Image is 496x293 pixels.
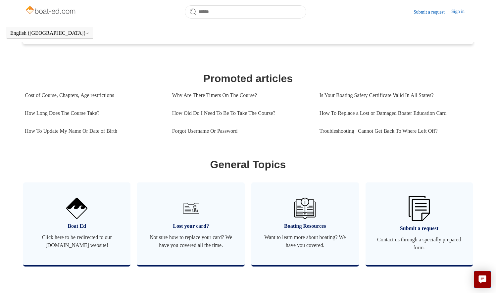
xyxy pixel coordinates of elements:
[366,182,473,265] a: Submit a request Contact us through a specially prepared form.
[375,224,463,232] span: Submit a request
[25,86,162,104] a: Cost of Course, Chapters, Age restrictions
[180,198,202,219] img: 01HZPCYVT14CG9T703FEE4SFXC
[10,30,89,36] button: English ([GEOGRAPHIC_DATA])
[147,222,235,230] span: Lost your card?
[25,122,162,140] a: How To Update My Name Or Date of Birth
[320,104,467,122] a: How To Replace a Lost or Damaged Boater Education Card
[261,233,349,249] span: Want to learn more about boating? We have you covered.
[320,122,467,140] a: Troubleshooting | Cannot Get Back To Where Left Off?
[25,157,471,172] h1: General Topics
[33,222,121,230] span: Boat Ed
[375,236,463,252] span: Contact us through a specially prepared form.
[251,182,359,265] a: Boating Resources Want to learn more about boating? We have you covered.
[25,4,77,17] img: Boat-Ed Help Center home page
[172,86,310,104] a: Why Are There Timers On The Course?
[474,271,491,288] button: Live chat
[172,122,310,140] a: Forgot Username Or Password
[261,222,349,230] span: Boating Resources
[414,9,451,16] a: Submit a request
[294,198,316,219] img: 01HZPCYVZMCNPYXCC0DPA2R54M
[147,233,235,249] span: Not sure how to replace your card? We have you covered all the time.
[33,233,121,249] span: Click here to be redirected to our [DOMAIN_NAME] website!
[25,71,471,86] h1: Promoted articles
[451,8,471,16] a: Sign in
[172,104,310,122] a: How Old Do I Need To Be To Take The Course?
[185,5,306,19] input: Search
[66,198,87,219] img: 01HZPCYVNCVF44JPJQE4DN11EA
[137,182,245,265] a: Lost your card? Not sure how to replace your card? We have you covered all the time.
[320,86,467,104] a: Is Your Boating Safety Certificate Valid In All States?
[23,182,131,265] a: Boat Ed Click here to be redirected to our [DOMAIN_NAME] website!
[409,196,430,221] img: 01HZPCYW3NK71669VZTW7XY4G9
[25,104,162,122] a: How Long Does The Course Take?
